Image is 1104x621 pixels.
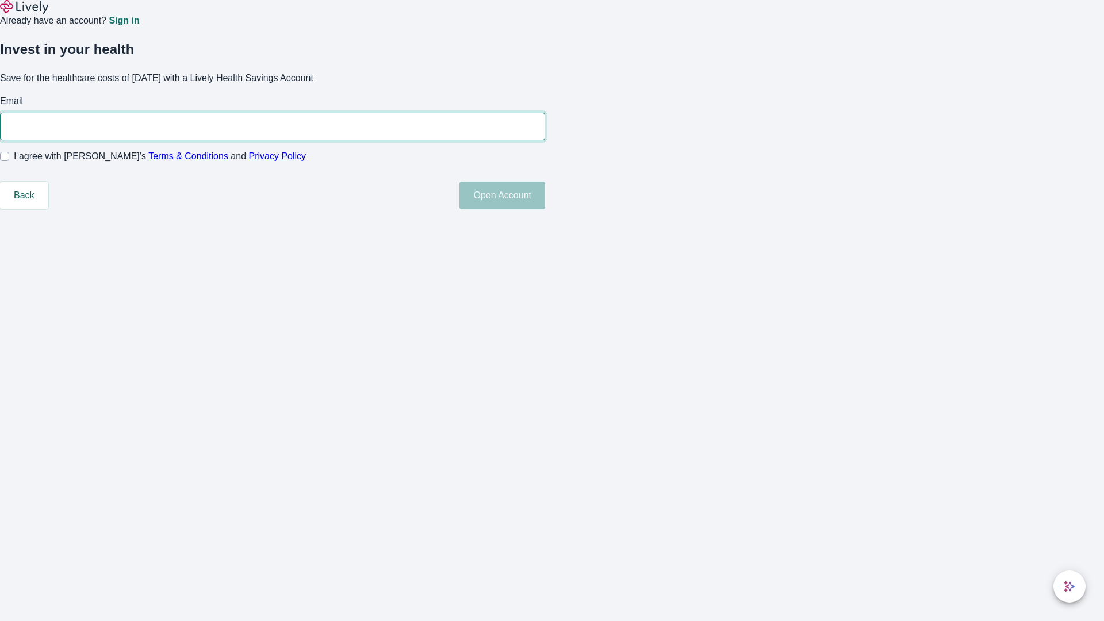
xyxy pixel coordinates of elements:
a: Privacy Policy [249,151,306,161]
a: Terms & Conditions [148,151,228,161]
a: Sign in [109,16,139,25]
span: I agree with [PERSON_NAME]’s and [14,149,306,163]
svg: Lively AI Assistant [1064,581,1075,592]
button: chat [1053,570,1086,603]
